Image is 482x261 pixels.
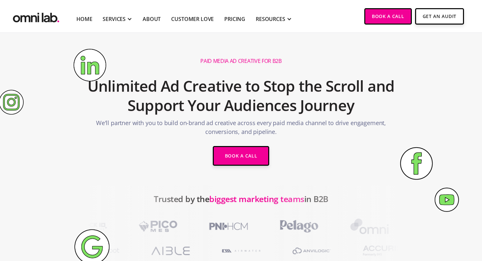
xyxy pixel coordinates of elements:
iframe: Chat Widget [364,185,482,261]
a: home [11,8,61,24]
div: SERVICES [103,15,126,23]
a: Book a Call [364,8,412,25]
img: PNI [199,217,257,236]
span: biggest marketing teams [209,193,304,204]
h2: Unlimited Ad Creative to Stop the Scroll and Support Your Audiences Journey [85,73,397,119]
h2: Trusted by the in B2B [154,191,328,217]
img: Omni Lab: B2B SaaS Demand Generation Agency [11,8,61,24]
img: A1RWATER [212,241,270,260]
a: About [143,15,161,23]
p: We'll partner with you to build on-brand ad creative across every paid media channel to drive eng... [85,119,397,140]
a: Book a Call [213,146,270,166]
h1: Paid Media Ad Creative for B2B [200,58,281,65]
a: Pricing [224,15,245,23]
a: Home [76,15,92,23]
div: RESOURCES [256,15,285,23]
a: Customer Love [171,15,214,23]
a: Get An Audit [415,8,464,25]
